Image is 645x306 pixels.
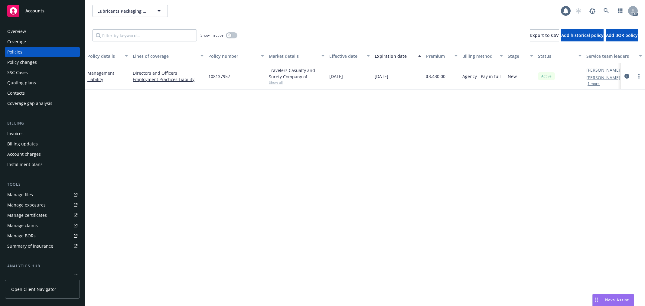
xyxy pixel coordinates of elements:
div: Policy number [208,53,257,59]
a: Accounts [5,2,80,19]
span: Add historical policy [561,32,604,38]
button: 1 more [588,82,600,86]
span: New [508,73,517,80]
a: Start snowing [572,5,585,17]
div: Lines of coverage [133,53,197,59]
div: Contacts [7,88,25,98]
a: Manage files [5,190,80,200]
span: Agency - Pay in full [462,73,501,80]
span: [DATE] [375,73,388,80]
span: [DATE] [329,73,343,80]
div: Billing updates [7,139,38,149]
div: Overview [7,27,26,36]
div: SSC Cases [7,68,28,77]
div: Expiration date [375,53,415,59]
a: [PERSON_NAME] [586,74,620,81]
a: Account charges [5,149,80,159]
button: Add historical policy [561,29,604,41]
button: Premium [424,49,460,63]
a: Summary of insurance [5,241,80,251]
div: Policy details [87,53,121,59]
div: Invoices [7,129,24,138]
span: Add BOR policy [606,32,638,38]
span: Show inactive [200,33,223,38]
a: Search [600,5,612,17]
span: Accounts [25,8,44,13]
button: Status [536,49,584,63]
a: Manage claims [5,221,80,230]
a: Contacts [5,88,80,98]
div: Manage files [7,190,33,200]
div: Coverage [7,37,26,47]
a: more [635,73,643,80]
div: Drag to move [593,294,600,306]
a: Report a Bug [586,5,598,17]
input: Filter by keyword... [92,29,197,41]
a: Policy changes [5,57,80,67]
a: Installment plans [5,160,80,169]
div: Service team leaders [586,53,635,59]
button: Policy number [206,49,266,63]
div: Manage exposures [7,200,46,210]
a: [PERSON_NAME] [586,67,620,73]
div: Summary of insurance [7,241,53,251]
span: Open Client Navigator [11,286,56,292]
div: Travelers Casualty and Surety Company of America, Travelers Insurance, CRC Group [269,67,324,80]
button: Service team leaders [584,49,644,63]
div: Effective date [329,53,363,59]
span: Lubricants Packaging Management Association [97,8,150,14]
div: Policy changes [7,57,37,67]
a: Coverage gap analysis [5,99,80,108]
div: Loss summary generator [7,272,57,281]
a: Employment Practices Liability [133,76,204,83]
button: Billing method [460,49,505,63]
a: Loss summary generator [5,272,80,281]
div: Billing method [462,53,496,59]
button: Market details [266,49,327,63]
a: Manage BORs [5,231,80,241]
div: Quoting plans [7,78,36,88]
div: Market details [269,53,318,59]
span: Show all [269,80,324,85]
a: Coverage [5,37,80,47]
button: Policy details [85,49,130,63]
div: Tools [5,181,80,187]
div: Installment plans [7,160,43,169]
span: Active [540,73,552,79]
a: Quoting plans [5,78,80,88]
span: 108137957 [208,73,230,80]
div: Account charges [7,149,41,159]
button: Export to CSV [530,29,559,41]
a: Billing updates [5,139,80,149]
div: Status [538,53,575,59]
button: Stage [505,49,536,63]
a: Manage certificates [5,210,80,220]
div: Manage certificates [7,210,47,220]
button: Expiration date [372,49,424,63]
div: Analytics hub [5,263,80,269]
a: Manage exposures [5,200,80,210]
a: Directors and Officers [133,70,204,76]
button: Lubricants Packaging Management Association [92,5,168,17]
button: Effective date [327,49,372,63]
span: Export to CSV [530,32,559,38]
div: Manage BORs [7,231,36,241]
a: SSC Cases [5,68,80,77]
div: Coverage gap analysis [7,99,52,108]
div: Policies [7,47,22,57]
span: Nova Assist [605,297,629,302]
div: Stage [508,53,526,59]
a: circleInformation [623,73,630,80]
button: Lines of coverage [130,49,206,63]
a: Invoices [5,129,80,138]
a: Management Liability [87,70,114,82]
button: Nova Assist [592,294,634,306]
div: Billing [5,120,80,126]
div: Premium [426,53,451,59]
a: Overview [5,27,80,36]
a: Switch app [614,5,626,17]
div: Manage claims [7,221,38,230]
span: $3,430.00 [426,73,445,80]
button: Add BOR policy [606,29,638,41]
